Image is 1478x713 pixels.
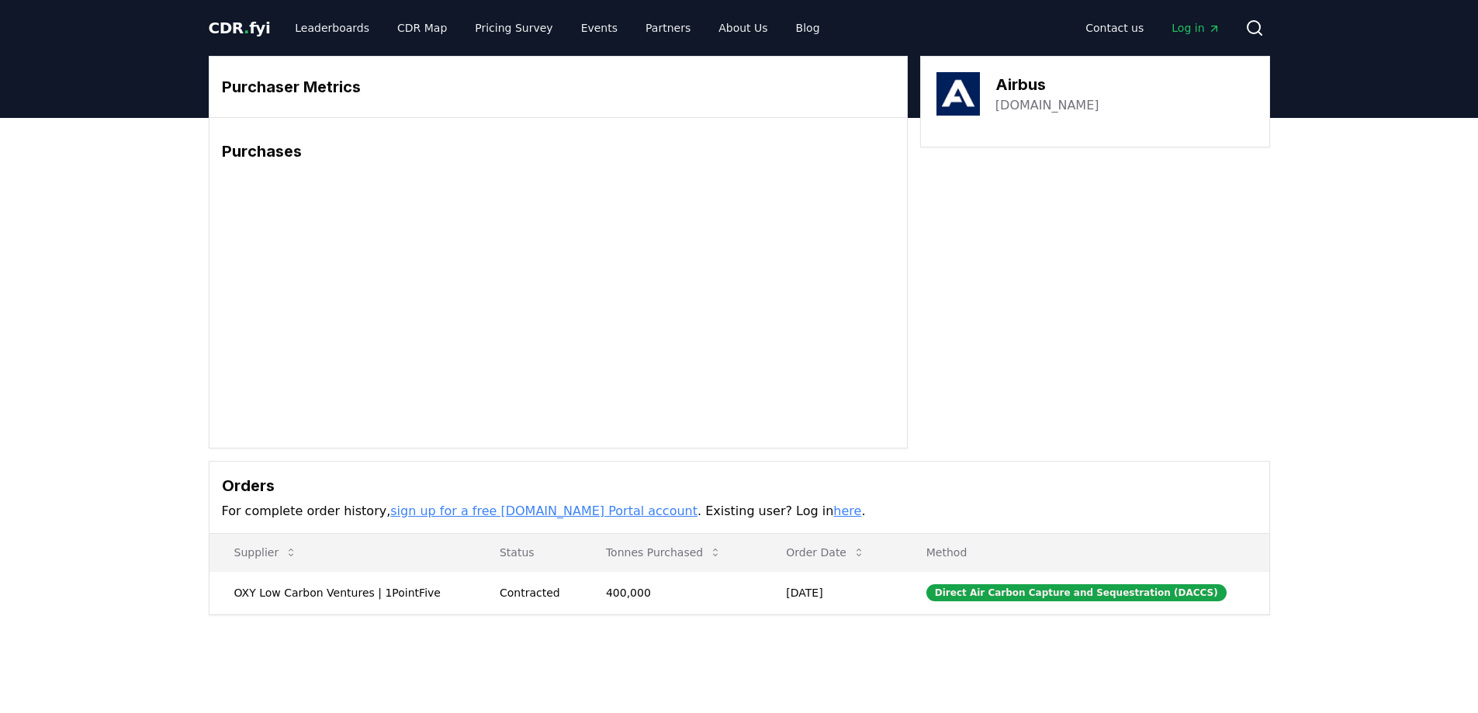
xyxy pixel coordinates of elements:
[209,19,271,37] span: CDR fyi
[487,545,569,560] p: Status
[633,14,703,42] a: Partners
[385,14,459,42] a: CDR Map
[500,585,569,601] div: Contracted
[209,571,475,614] td: OXY Low Carbon Ventures | 1PointFive
[706,14,780,42] a: About Us
[1172,20,1220,36] span: Log in
[222,140,895,163] h3: Purchases
[390,504,697,518] a: sign up for a free [DOMAIN_NAME] Portal account
[936,72,980,116] img: Airbus-logo
[761,571,901,614] td: [DATE]
[995,96,1099,115] a: [DOMAIN_NAME]
[222,537,310,568] button: Supplier
[594,537,734,568] button: Tonnes Purchased
[1159,14,1232,42] a: Log in
[995,73,1099,96] h3: Airbus
[222,474,1257,497] h3: Orders
[569,14,630,42] a: Events
[282,14,832,42] nav: Main
[282,14,382,42] a: Leaderboards
[914,545,1257,560] p: Method
[581,571,761,614] td: 400,000
[462,14,565,42] a: Pricing Survey
[926,584,1227,601] div: Direct Air Carbon Capture and Sequestration (DACCS)
[833,504,861,518] a: here
[209,17,271,39] a: CDR.fyi
[1073,14,1232,42] nav: Main
[1073,14,1156,42] a: Contact us
[244,19,249,37] span: .
[774,537,877,568] button: Order Date
[222,75,895,99] h3: Purchaser Metrics
[784,14,832,42] a: Blog
[222,502,1257,521] p: For complete order history, . Existing user? Log in .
